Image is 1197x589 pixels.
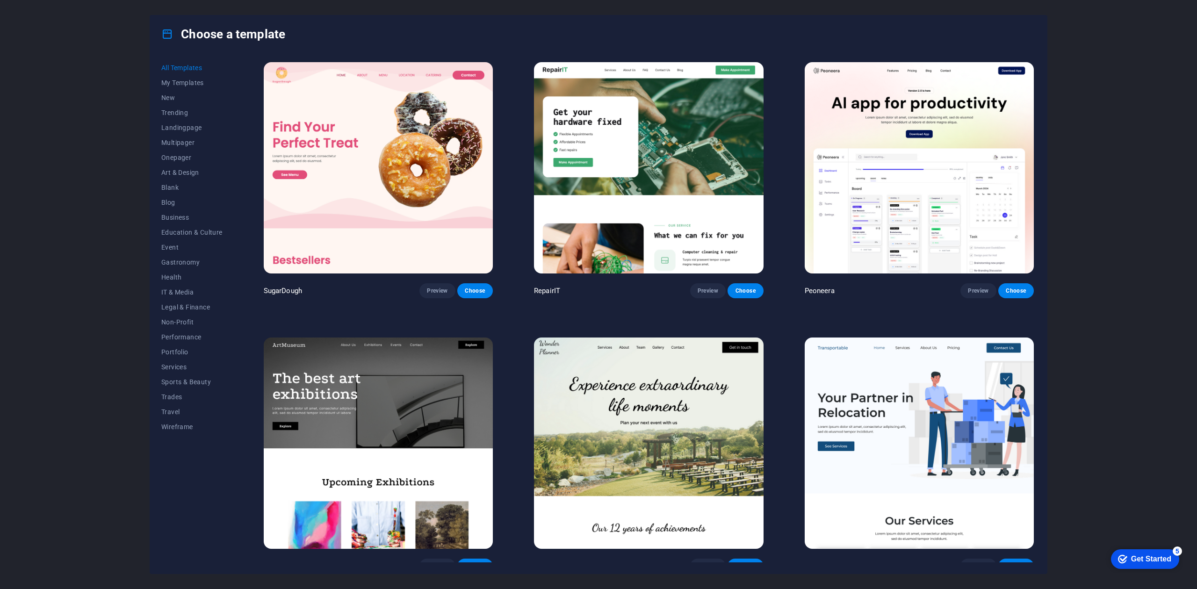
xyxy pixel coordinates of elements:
[735,562,756,570] span: Choose
[161,79,223,86] span: My Templates
[534,561,584,571] p: Wonder Planner
[264,561,303,571] p: Art Museum
[161,393,223,401] span: Trades
[534,338,763,549] img: Wonder Planner
[457,559,493,574] button: Choose
[161,315,223,330] button: Non-Profit
[998,283,1034,298] button: Choose
[1006,562,1026,570] span: Choose
[161,109,223,116] span: Trending
[427,562,447,570] span: Preview
[161,139,223,146] span: Multipager
[161,288,223,296] span: IT & Media
[161,378,223,386] span: Sports & Beauty
[419,559,455,574] button: Preview
[161,225,223,240] button: Education & Culture
[465,287,485,294] span: Choose
[161,303,223,311] span: Legal & Finance
[735,287,756,294] span: Choose
[69,2,79,11] div: 5
[457,283,493,298] button: Choose
[960,559,996,574] button: Preview
[968,562,988,570] span: Preview
[805,286,835,295] p: Peoneera
[161,244,223,251] span: Event
[161,169,223,176] span: Art & Design
[161,404,223,419] button: Travel
[264,338,493,549] img: Art Museum
[419,283,455,298] button: Preview
[161,184,223,191] span: Blank
[161,154,223,161] span: Onepager
[161,270,223,285] button: Health
[7,5,76,24] div: Get Started 5 items remaining, 0% complete
[161,165,223,180] button: Art & Design
[161,199,223,206] span: Blog
[161,259,223,266] span: Gastronomy
[161,359,223,374] button: Services
[161,135,223,150] button: Multipager
[28,10,68,19] div: Get Started
[465,562,485,570] span: Choose
[161,423,223,431] span: Wireframe
[161,408,223,416] span: Travel
[161,240,223,255] button: Event
[161,348,223,356] span: Portfolio
[161,210,223,225] button: Business
[161,345,223,359] button: Portfolio
[690,283,726,298] button: Preview
[161,60,223,75] button: All Templates
[161,229,223,236] span: Education & Culture
[427,287,447,294] span: Preview
[161,105,223,120] button: Trending
[161,374,223,389] button: Sports & Beauty
[960,283,996,298] button: Preview
[161,90,223,105] button: New
[161,124,223,131] span: Landingpage
[161,333,223,341] span: Performance
[161,214,223,221] span: Business
[728,283,763,298] button: Choose
[534,62,763,273] img: RepairIT
[534,286,560,295] p: RepairIT
[998,559,1034,574] button: Choose
[161,300,223,315] button: Legal & Finance
[161,195,223,210] button: Blog
[161,94,223,101] span: New
[698,562,718,570] span: Preview
[161,285,223,300] button: IT & Media
[805,62,1034,273] img: Peoneera
[264,286,302,295] p: SugarDough
[698,287,718,294] span: Preview
[728,559,763,574] button: Choose
[805,338,1034,549] img: Transportable
[968,287,988,294] span: Preview
[161,330,223,345] button: Performance
[161,120,223,135] button: Landingpage
[1006,287,1026,294] span: Choose
[161,389,223,404] button: Trades
[161,27,285,42] h4: Choose a template
[690,559,726,574] button: Preview
[161,255,223,270] button: Gastronomy
[161,150,223,165] button: Onepager
[161,419,223,434] button: Wireframe
[161,318,223,326] span: Non-Profit
[161,75,223,90] button: My Templates
[161,363,223,371] span: Services
[805,561,849,571] p: Transportable
[161,180,223,195] button: Blank
[161,273,223,281] span: Health
[161,64,223,72] span: All Templates
[264,62,493,273] img: SugarDough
